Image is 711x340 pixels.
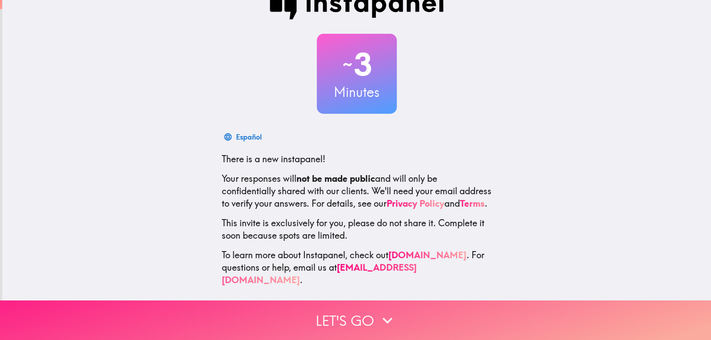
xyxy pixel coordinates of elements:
[388,249,467,260] a: [DOMAIN_NAME]
[222,172,492,210] p: Your responses will and will only be confidentially shared with our clients. We'll need your emai...
[222,262,417,285] a: [EMAIL_ADDRESS][DOMAIN_NAME]
[236,131,262,143] div: Español
[296,173,375,184] b: not be made public
[222,249,492,286] p: To learn more about Instapanel, check out . For questions or help, email us at .
[317,83,397,101] h3: Minutes
[387,198,444,209] a: Privacy Policy
[460,198,485,209] a: Terms
[317,46,397,83] h2: 3
[341,51,354,78] span: ~
[222,217,492,242] p: This invite is exclusively for you, please do not share it. Complete it soon because spots are li...
[222,128,265,146] button: Español
[222,153,325,164] span: There is a new instapanel!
